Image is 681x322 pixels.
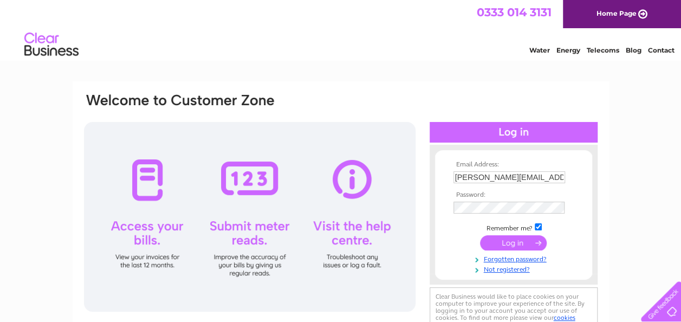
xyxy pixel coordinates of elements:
th: Email Address: [451,161,576,169]
a: Energy [556,46,580,54]
a: Blog [626,46,641,54]
th: Password: [451,191,576,199]
img: logo.png [24,28,79,61]
a: Not registered? [453,263,576,274]
input: Submit [480,235,547,250]
div: Clear Business is a trading name of Verastar Limited (registered in [GEOGRAPHIC_DATA] No. 3667643... [85,6,597,53]
a: 0333 014 3131 [477,5,552,19]
a: Water [529,46,550,54]
a: Contact [648,46,674,54]
td: Remember me? [451,222,576,233]
a: Forgotten password? [453,253,576,263]
a: Telecoms [587,46,619,54]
